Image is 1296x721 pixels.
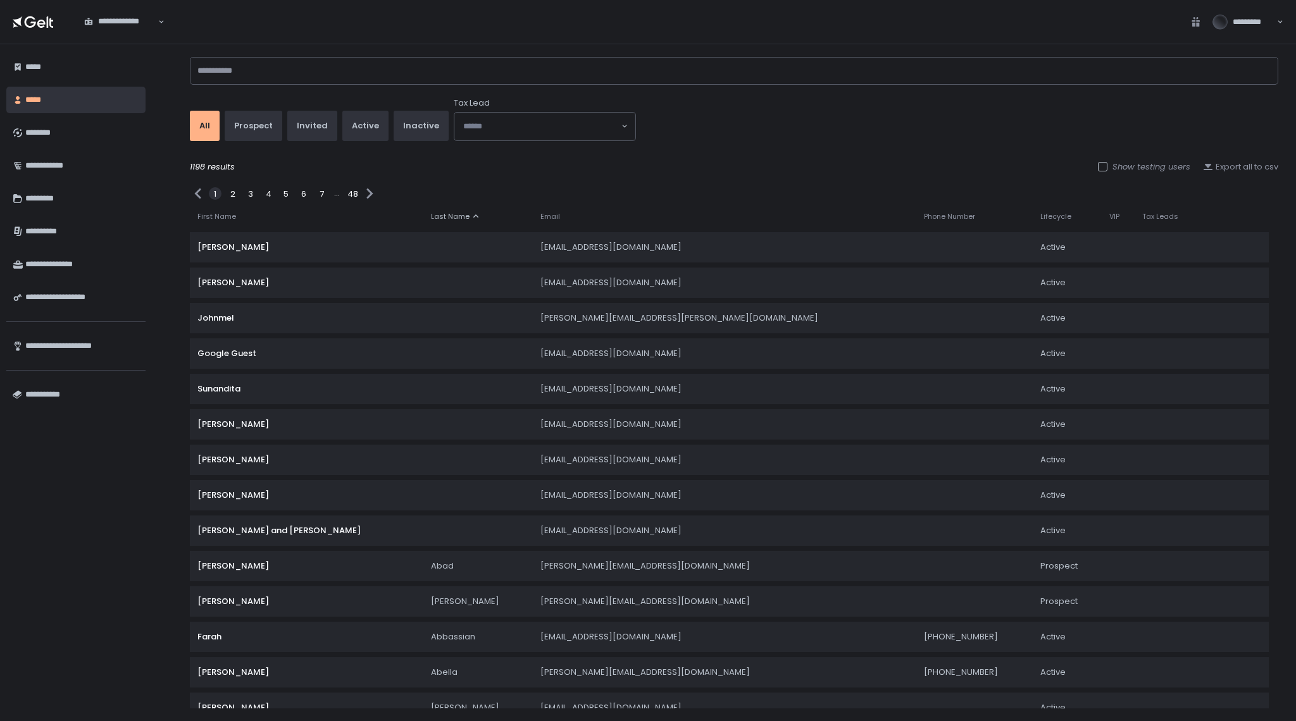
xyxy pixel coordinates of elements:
div: [EMAIL_ADDRESS][DOMAIN_NAME] [540,631,909,643]
div: 4 [262,187,275,200]
div: [PERSON_NAME] [197,242,416,253]
div: 2 [227,187,239,200]
div: [PERSON_NAME] [197,560,416,572]
div: [EMAIL_ADDRESS][DOMAIN_NAME] [540,348,909,359]
div: 1198 results [190,161,1278,173]
div: [PERSON_NAME] [197,596,416,607]
div: Search for option [76,9,165,35]
div: 48 [346,187,359,200]
div: [PERSON_NAME] and [PERSON_NAME] [197,525,416,536]
span: VIP [1109,212,1119,221]
span: Email [540,212,560,221]
span: Last Name [431,212,470,221]
div: [EMAIL_ADDRESS][DOMAIN_NAME] [540,702,909,713]
button: Export all to csv [1203,161,1278,173]
div: [PHONE_NUMBER] [924,667,1026,678]
div: 3 [244,187,257,200]
div: [PERSON_NAME] [197,454,416,465]
div: [EMAIL_ADDRESS][DOMAIN_NAME] [540,383,909,395]
div: Abella [431,667,525,678]
div: [EMAIL_ADDRESS][DOMAIN_NAME] [540,277,909,288]
div: [PERSON_NAME] [431,702,525,713]
div: Abad [431,560,525,572]
span: active [1040,383,1066,395]
div: invited [297,120,328,132]
div: [EMAIL_ADDRESS][DOMAIN_NAME] [540,454,909,465]
span: prospect [1040,560,1078,572]
div: prospect [234,120,273,132]
div: Farah [197,631,416,643]
span: Phone Number [924,212,975,221]
div: Abbassian [431,631,525,643]
span: Tax Leads [1142,212,1178,221]
div: Google Guest [197,348,416,359]
div: Johnmel [197,312,416,324]
div: [PERSON_NAME][EMAIL_ADDRESS][DOMAIN_NAME] [540,596,909,607]
span: prospect [1040,596,1078,607]
div: [EMAIL_ADDRESS][DOMAIN_NAME] [540,242,909,253]
div: ... [334,188,340,199]
input: Search for option [84,27,157,40]
button: active [342,111,389,141]
div: 5 [280,187,292,200]
div: [PERSON_NAME][EMAIL_ADDRESS][DOMAIN_NAME] [540,560,909,572]
button: invited [287,111,337,141]
div: [PERSON_NAME] [431,596,525,607]
button: prospect [225,111,282,141]
div: [PERSON_NAME][EMAIL_ADDRESS][DOMAIN_NAME] [540,667,909,678]
div: [PERSON_NAME] [197,490,416,501]
div: [EMAIL_ADDRESS][DOMAIN_NAME] [540,419,909,430]
span: active [1040,525,1066,536]
span: active [1040,242,1066,253]
span: active [1040,454,1066,465]
button: inactive [394,111,449,141]
div: Search for option [454,113,635,140]
span: Tax Lead [454,97,490,109]
div: [EMAIL_ADDRESS][DOMAIN_NAME] [540,525,909,536]
span: First Name [197,212,236,221]
div: 6 [297,187,310,200]
button: All [190,111,220,141]
div: inactive [403,120,439,132]
div: [PERSON_NAME] [197,277,416,288]
div: [PERSON_NAME] [197,419,416,430]
span: Lifecycle [1040,212,1071,221]
div: [PERSON_NAME] [197,667,416,678]
div: Sunandita [197,383,416,395]
div: [PHONE_NUMBER] [924,631,1026,643]
span: active [1040,312,1066,324]
span: active [1040,348,1066,359]
span: active [1040,702,1066,713]
div: All [199,120,210,132]
input: Search for option [463,120,620,133]
div: active [352,120,379,132]
div: [EMAIL_ADDRESS][DOMAIN_NAME] [540,490,909,501]
span: active [1040,667,1066,678]
div: [PERSON_NAME][EMAIL_ADDRESS][PERSON_NAME][DOMAIN_NAME] [540,312,909,324]
div: 1 [209,187,221,200]
span: active [1040,631,1066,643]
div: [PERSON_NAME] [197,702,416,713]
span: active [1040,419,1066,430]
span: active [1040,277,1066,288]
div: 7 [315,187,328,200]
span: active [1040,490,1066,501]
